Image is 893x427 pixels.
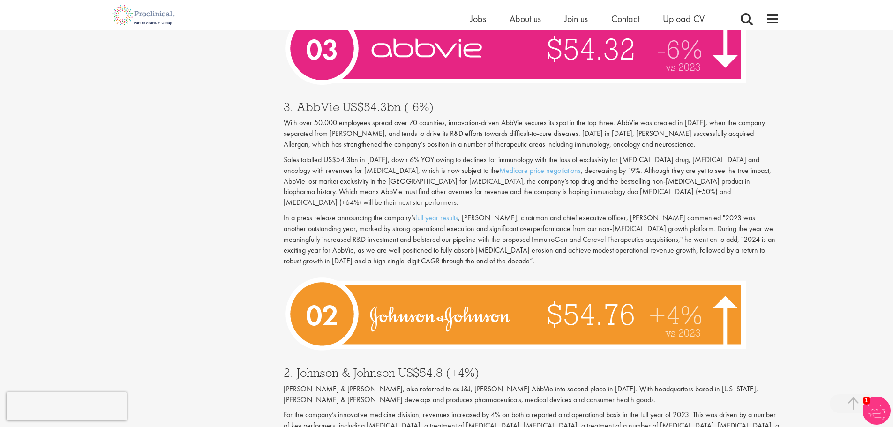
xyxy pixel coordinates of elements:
[470,13,486,25] a: Jobs
[284,118,780,150] p: With over 50,000 employees spread over 70 countries, innovation-driven AbbVie secures its spot in...
[863,397,870,405] span: 1
[415,213,458,223] a: full year results
[510,13,541,25] a: About us
[284,213,780,266] p: In a press release announcing the company’s , [PERSON_NAME], chairman and chief executive officer...
[284,101,780,113] h3: 3. AbbVie US$54.3bn (-6%)
[7,392,127,420] iframe: reCAPTCHA
[564,13,588,25] a: Join us
[863,397,891,425] img: Chatbot
[284,384,780,405] p: [PERSON_NAME] & [PERSON_NAME], also referred to as J&J, [PERSON_NAME] AbbVie into second place in...
[663,13,705,25] a: Upload CV
[284,155,780,208] p: Sales totalled US$54.3bn in [DATE], down 6% YOY owing to declines for immunology with the loss of...
[499,165,581,175] a: Medicare price negotiations
[611,13,639,25] a: Contact
[284,367,780,379] h3: 2. Johnson & Johnson US$54.8 (+4%)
